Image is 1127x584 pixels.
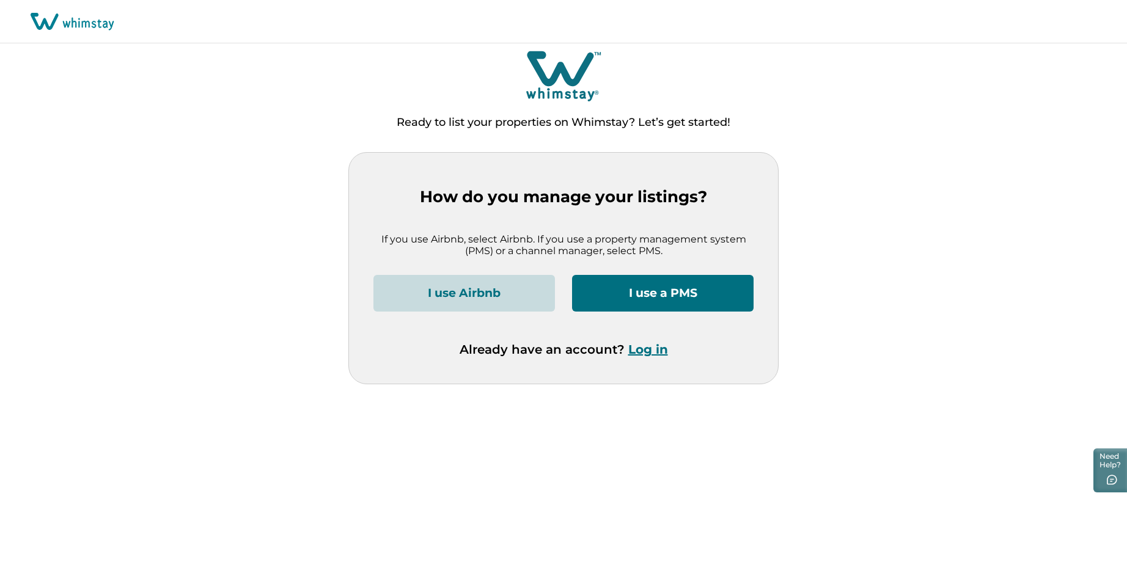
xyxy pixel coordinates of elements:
[373,233,754,257] p: If you use Airbnb, select Airbnb. If you use a property management system (PMS) or a channel mana...
[397,117,730,129] p: Ready to list your properties on Whimstay? Let’s get started!
[572,275,754,312] button: I use a PMS
[460,342,668,357] p: Already have an account?
[373,188,754,206] p: How do you manage your listings?
[628,342,668,357] button: Log in
[373,275,555,312] button: I use Airbnb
